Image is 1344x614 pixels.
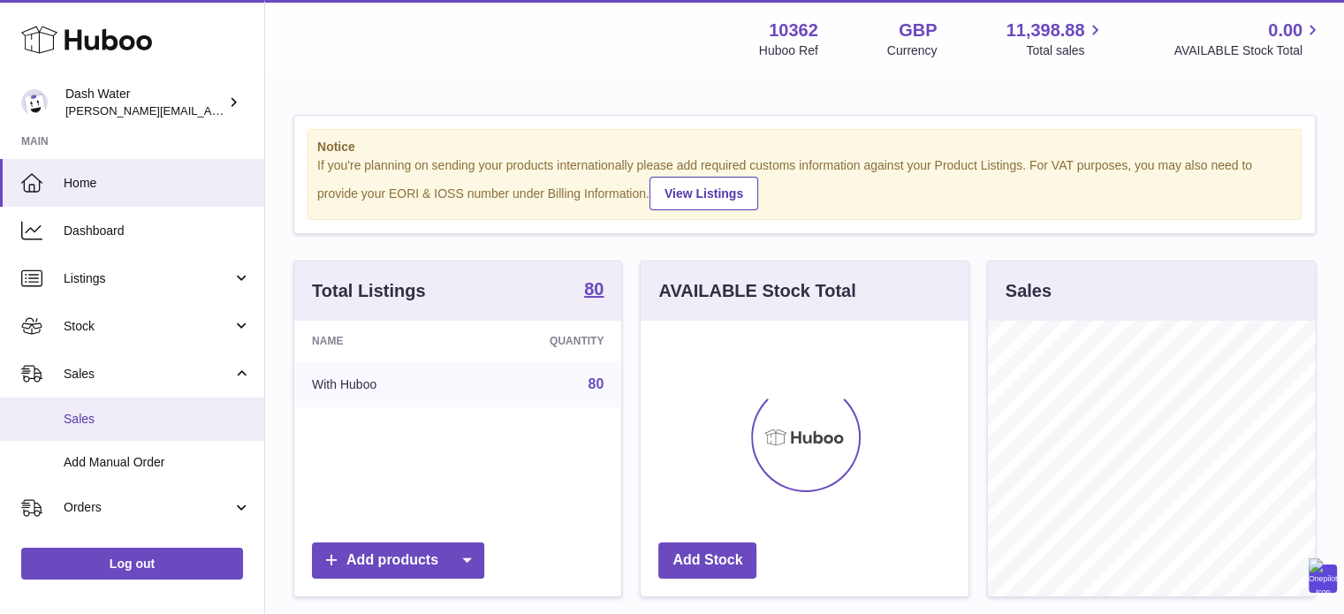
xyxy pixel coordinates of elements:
[64,499,232,516] span: Orders
[1173,19,1323,59] a: 0.00 AVAILABLE Stock Total
[294,361,467,407] td: With Huboo
[21,89,48,116] img: james@dash-water.com
[294,321,467,361] th: Name
[769,19,818,42] strong: 10362
[64,270,232,287] span: Listings
[64,175,251,192] span: Home
[64,454,251,471] span: Add Manual Order
[1006,19,1105,59] a: 11,398.88 Total sales
[1026,42,1105,59] span: Total sales
[1268,19,1302,42] span: 0.00
[1173,42,1323,59] span: AVAILABLE Stock Total
[658,542,756,579] a: Add Stock
[584,280,604,298] strong: 80
[649,177,758,210] a: View Listings
[317,157,1292,210] div: If you're planning on sending your products internationally please add required customs informati...
[65,86,224,119] div: Dash Water
[467,321,621,361] th: Quantity
[64,366,232,383] span: Sales
[1006,19,1084,42] span: 11,398.88
[887,42,938,59] div: Currency
[658,279,855,303] h3: AVAILABLE Stock Total
[1006,279,1052,303] h3: Sales
[21,548,243,580] a: Log out
[899,19,937,42] strong: GBP
[584,280,604,301] a: 80
[312,279,426,303] h3: Total Listings
[312,542,484,579] a: Add products
[64,411,251,428] span: Sales
[759,42,818,59] div: Huboo Ref
[65,103,354,117] span: [PERSON_NAME][EMAIL_ADDRESS][DOMAIN_NAME]
[64,223,251,239] span: Dashboard
[588,376,604,391] a: 80
[317,139,1292,155] strong: Notice
[64,318,232,335] span: Stock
